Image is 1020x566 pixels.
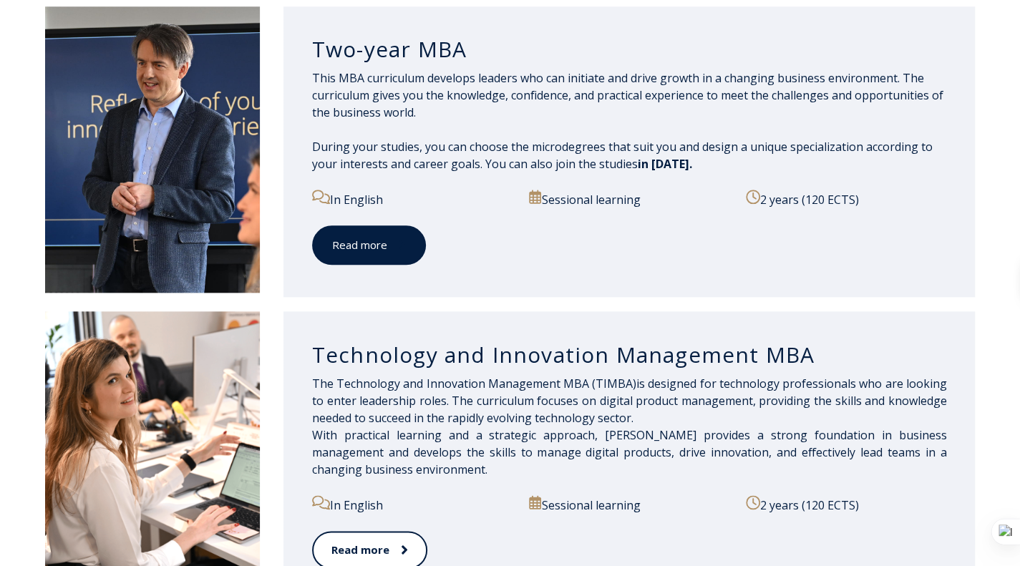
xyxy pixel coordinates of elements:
font: Read more [331,542,389,557]
font: Read more [332,238,387,252]
font: This MBA curriculum develops leaders who can initiate and drive growth in a changing business env... [312,70,943,120]
font: in [DATE]. [638,156,692,172]
font: 2 years (120 ECTS) [760,192,859,208]
font: Technology and Innovation Management MBA [312,340,815,369]
font: Two-year MBA [312,34,467,64]
font: In English [330,497,383,513]
font: The Technology and Innovation Management MBA (TIMBA) [312,376,636,391]
font: During your studies, you can choose the microdegrees that suit you and design a unique specializa... [312,139,933,172]
font: is designed for technology professionals who are looking to enter leadership roles. The curriculu... [312,376,947,426]
font: In English [330,192,383,208]
font: With practical learning and a strategic approach, [PERSON_NAME] provides a strong foundation in b... [312,427,947,477]
font: Sessional learning [541,192,640,208]
font: Sessional learning [541,497,640,513]
font: 2 years (120 ECTS) [760,497,859,513]
img: DSC_2098 [45,6,260,293]
a: Read more [312,225,426,265]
